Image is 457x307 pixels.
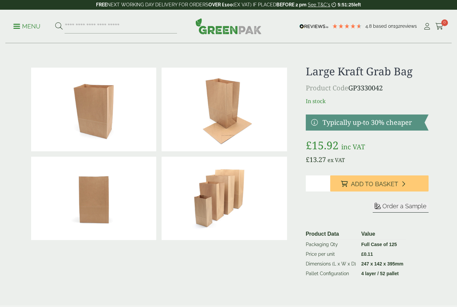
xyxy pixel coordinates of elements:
a: Menu [13,22,40,29]
h1: Large Kraft Grab Bag [306,65,429,78]
bdi: 13.27 [306,155,326,164]
img: 3330042 Large Kraft Grab Bag V2 [31,157,156,240]
i: Cart [435,23,444,30]
strong: Full Case of 125 [361,242,397,247]
th: Product Data [303,229,359,240]
i: My Account [423,23,431,30]
p: GP3330042 [306,83,429,93]
span: £ [361,251,364,257]
td: Pallet Configuration [303,269,359,279]
strong: 4 layer / 52 pallet [361,271,399,276]
button: Order a Sample [373,202,429,213]
span: 4.8 [365,23,373,29]
img: GreenPak Supplies [195,18,262,34]
strong: 247 x 142 x 395mm [361,261,403,266]
td: Packaging Qty [303,240,359,250]
span: Based on [373,23,393,29]
p: In stock [306,97,429,105]
img: REVIEWS.io [299,24,329,29]
span: reviews [400,23,417,29]
span: Order a Sample [382,203,427,210]
bdi: 15.92 [306,138,339,152]
span: £ [306,155,309,164]
strong: OVER £100 [208,2,233,7]
span: 0 [441,19,448,26]
span: 5:51:25 [338,2,354,7]
span: inc VAT [341,142,365,151]
span: Product Code [306,83,348,92]
img: 3330042 Large Kraft Grab Bag V3 [162,68,287,151]
p: Menu [13,22,40,30]
td: Dimensions (L x W x D) [303,259,359,269]
strong: BEFORE 2 pm [276,2,306,7]
bdi: 0.11 [361,251,373,257]
strong: FREE [96,2,107,7]
img: Kraft Grab Bags Group Shot [162,157,287,240]
a: 0 [435,21,444,31]
button: Add to Basket [330,175,429,191]
div: 4.8 Stars [332,23,362,29]
a: See T&C's [308,2,330,7]
span: £ [306,138,312,152]
span: Add to Basket [351,180,398,188]
img: 3330042 Large Kraft Grab Bag V1 [31,68,156,151]
span: ex VAT [328,156,345,164]
th: Value [359,229,406,240]
span: 192 [393,23,400,29]
td: Price per unit [303,249,359,259]
span: left [354,2,361,7]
